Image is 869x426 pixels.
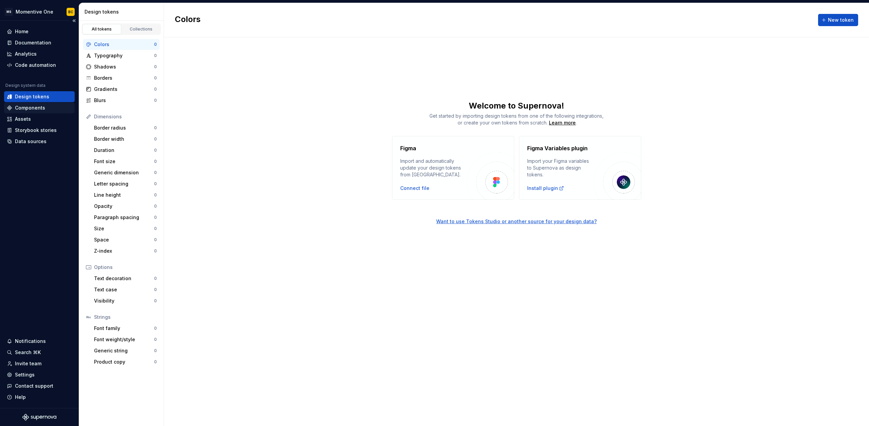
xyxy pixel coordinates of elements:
div: Search ⌘K [15,349,41,356]
a: Visibility0 [91,295,160,306]
button: MSMomentive OneBC [1,4,77,19]
div: Collections [124,26,158,32]
div: Colors [94,41,154,48]
div: Data sources [15,138,47,145]
button: Notifications [4,336,75,347]
div: 0 [154,64,157,70]
div: Design tokens [15,93,49,100]
div: 0 [154,125,157,131]
div: Generic string [94,347,154,354]
div: 0 [154,53,157,58]
div: Notifications [15,338,46,345]
div: 0 [154,98,157,103]
div: Shadows [94,63,154,70]
div: 0 [154,192,157,198]
div: Font size [94,158,154,165]
div: Generic dimension [94,169,154,176]
div: Design system data [5,83,45,88]
div: Assets [15,116,31,122]
div: Invite team [15,360,41,367]
div: Contact support [15,383,53,389]
a: Learn more [549,119,576,126]
a: Font weight/style0 [91,334,160,345]
a: Paragraph spacing0 [91,212,160,223]
div: Connect file [400,185,429,192]
div: Opacity [94,203,154,210]
div: 0 [154,215,157,220]
button: Want to use Tokens Studio or another source for your design data? [436,218,597,225]
div: 0 [154,348,157,353]
a: Analytics [4,49,75,59]
div: Options [94,264,157,271]
a: Components [4,102,75,113]
div: Documentation [15,39,51,46]
div: Text case [94,286,154,293]
a: Border radius0 [91,122,160,133]
div: Settings [15,371,35,378]
div: Strings [94,314,157,321]
div: Letter spacing [94,180,154,187]
button: Contact support [4,381,75,391]
a: Home [4,26,75,37]
svg: Supernova Logo [22,414,56,421]
div: Design tokens [85,8,161,15]
div: Code automation [15,62,56,69]
a: Text decoration0 [91,273,160,284]
a: Border width0 [91,134,160,144]
a: Typography0 [83,50,160,61]
div: 0 [154,276,157,281]
div: Storybook stories [15,127,57,134]
div: 0 [154,237,157,243]
h2: Colors [175,14,201,26]
div: Help [15,394,26,401]
div: Gradients [94,86,154,93]
a: Size0 [91,223,160,234]
div: 0 [154,136,157,142]
div: 0 [154,298,157,304]
div: Size [94,225,154,232]
div: 0 [154,226,157,231]
a: Data sources [4,136,75,147]
div: Momentive One [16,8,53,15]
a: Install plugin [527,185,564,192]
div: Home [15,28,29,35]
a: Blurs0 [83,95,160,106]
div: 0 [154,337,157,342]
div: Duration [94,147,154,154]
button: Help [4,392,75,403]
h4: Figma [400,144,416,152]
div: Components [15,104,45,111]
div: Space [94,236,154,243]
div: Typography [94,52,154,59]
div: Visibility [94,297,154,304]
div: Analytics [15,51,37,57]
a: Font size0 [91,156,160,167]
div: Welcome to Supernova! [164,100,869,111]
div: 0 [154,181,157,187]
a: Colors0 [83,39,160,50]
a: Letter spacing0 [91,178,160,189]
a: Text case0 [91,284,160,295]
span: New token [828,17,854,23]
a: Generic dimension0 [91,167,160,178]
a: Invite team [4,358,75,369]
a: Documentation [4,37,75,48]
a: Settings [4,369,75,380]
div: Product copy [94,359,154,365]
div: All tokens [85,26,119,32]
div: 0 [154,326,157,331]
a: Opacity0 [91,201,160,212]
a: Design tokens [4,91,75,102]
div: Font weight/style [94,336,154,343]
button: Collapse sidebar [69,16,79,25]
div: Import your Figma variables to Supernova as design tokens. [527,158,594,178]
div: 0 [154,159,157,164]
div: 0 [154,204,157,209]
a: Generic string0 [91,345,160,356]
a: Want to use Tokens Studio or another source for your design data? [164,200,869,225]
button: Search ⌘K [4,347,75,358]
a: Line height0 [91,190,160,200]
div: Z-index [94,248,154,254]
